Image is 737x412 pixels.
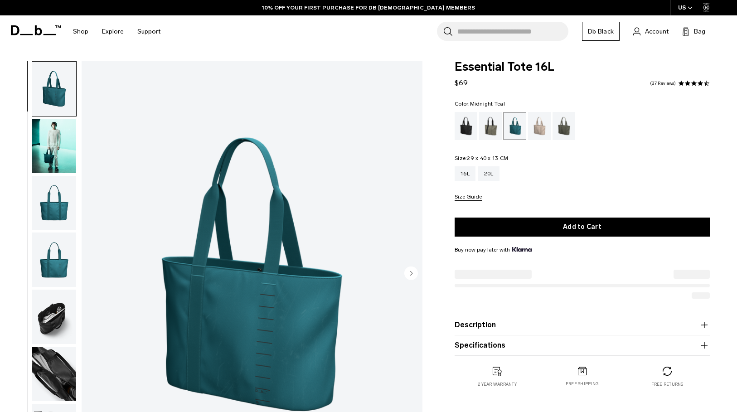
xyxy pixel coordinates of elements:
[633,26,669,37] a: Account
[455,246,532,254] span: Buy now pay later with
[566,381,599,387] p: Free shipping
[582,22,620,41] a: Db Black
[467,155,508,161] span: 29 x 40 x 13 CM
[32,346,77,402] button: Essential Tote 16L Midnight Teal
[553,112,575,140] a: Moss Green
[455,340,710,351] button: Specifications
[455,218,710,237] button: Add to Cart
[479,112,502,140] a: Forest Green
[32,118,77,174] button: Essential Tote 16L Midnight Teal
[650,81,676,86] a: 37 reviews
[455,61,710,73] span: Essential Tote 16L
[32,289,77,344] button: Essential Tote 16L Midnight Teal
[651,381,684,388] p: Free returns
[32,61,77,116] button: Essential Tote 16L Midnight Teal
[32,233,76,287] img: Essential Tote 16L Midnight Teal
[32,175,77,231] button: Essential Tote 16L Midnight Teal
[66,15,167,48] nav: Main Navigation
[478,166,499,181] a: 20L
[262,4,475,12] a: 10% OFF YOUR FIRST PURCHASE FOR DB [DEMOGRAPHIC_DATA] MEMBERS
[455,194,482,201] button: Size Guide
[455,78,468,87] span: $69
[645,27,669,36] span: Account
[470,101,505,107] span: Midnight Teal
[682,26,705,37] button: Bag
[455,112,477,140] a: Black Out
[512,247,532,252] img: {"height" => 20, "alt" => "Klarna"}
[455,155,508,161] legend: Size:
[32,176,76,230] img: Essential Tote 16L Midnight Teal
[455,101,505,107] legend: Color:
[455,320,710,330] button: Description
[455,166,475,181] a: 16L
[694,27,705,36] span: Bag
[528,112,551,140] a: Fogbow Beige
[32,119,76,173] img: Essential Tote 16L Midnight Teal
[478,381,517,388] p: 2 year warranty
[32,290,76,344] img: Essential Tote 16L Midnight Teal
[137,15,160,48] a: Support
[32,62,76,116] img: Essential Tote 16L Midnight Teal
[504,112,526,140] a: Midnight Teal
[32,347,76,401] img: Essential Tote 16L Midnight Teal
[404,266,418,281] button: Next slide
[32,232,77,287] button: Essential Tote 16L Midnight Teal
[73,15,88,48] a: Shop
[102,15,124,48] a: Explore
